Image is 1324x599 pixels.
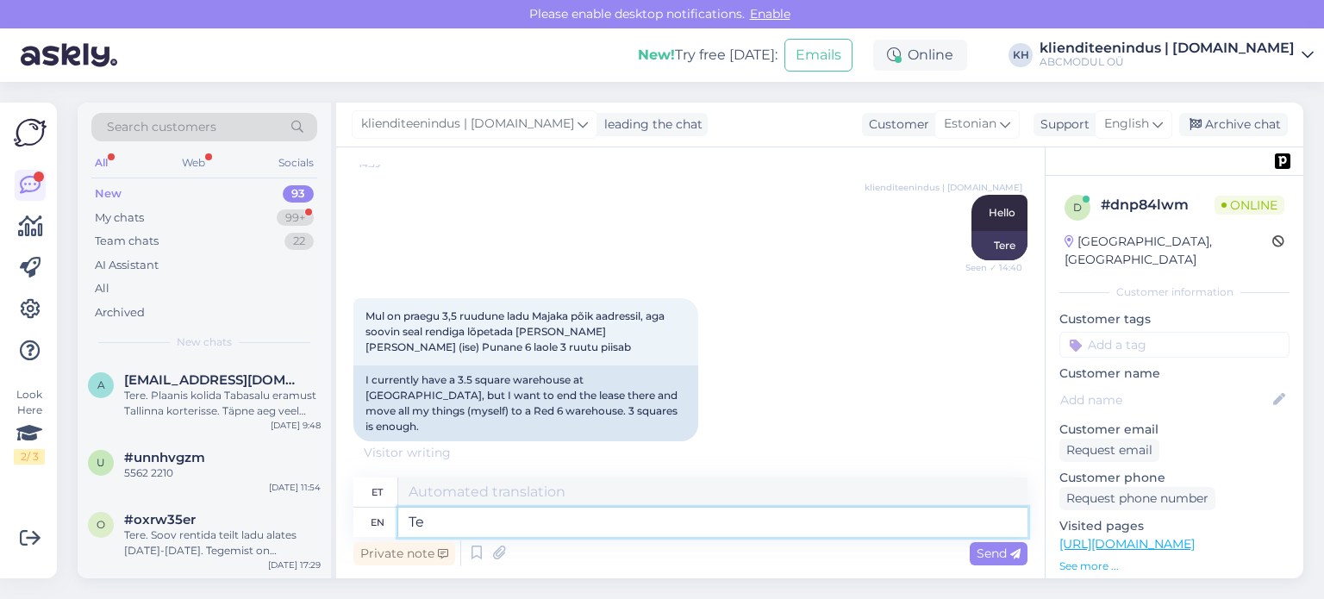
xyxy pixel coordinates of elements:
span: English [1104,115,1149,134]
a: [URL][DOMAIN_NAME] [1059,536,1195,552]
div: [GEOGRAPHIC_DATA], [GEOGRAPHIC_DATA] [1065,233,1272,269]
span: Hello [989,206,1015,219]
div: Try free [DATE]: [638,45,778,66]
span: New chats [177,334,232,350]
div: KH [1009,43,1033,67]
div: [DATE] 9:48 [271,419,321,432]
textarea: Ter [398,508,1027,537]
div: New [95,185,122,203]
b: New! [638,47,675,63]
span: 14:39 [359,158,423,171]
span: o [97,518,105,531]
div: 2 / 3 [14,449,45,465]
div: ABCMODUL OÜ [1040,55,1295,69]
input: Add name [1060,390,1270,409]
div: et [372,477,383,507]
input: Add a tag [1059,332,1290,358]
div: leading the chat [597,115,703,134]
span: #oxrw35er [124,512,196,527]
div: AI Assistant [95,257,159,274]
span: #unnhvgzm [124,450,205,465]
p: Customer phone [1059,469,1290,487]
span: Enable [745,6,796,22]
div: [DATE] 17:29 [268,558,321,571]
div: 22 [284,233,314,250]
div: Archived [95,304,145,321]
div: All [91,152,111,174]
img: Askly Logo [14,116,47,149]
div: Look Here [14,387,45,465]
span: Search customers [107,118,216,136]
div: All [95,280,109,297]
div: # dnp84lwm [1101,195,1215,215]
div: Request phone number [1059,487,1215,510]
p: See more ... [1059,558,1290,574]
div: en [371,508,384,537]
span: Mul on praegu 3,5 ruudune ladu Majaka põik aadressil, aga soovin seal rendiga lõpetada [PERSON_NA... [365,309,667,353]
div: Tere [971,231,1027,260]
span: klienditeenindus | [DOMAIN_NAME] [361,115,574,134]
img: pd [1275,153,1290,169]
div: 99+ [277,209,314,227]
span: d [1073,201,1082,214]
div: Tere. Plaanis kolida Tabasalu eramust Tallinna korterisse. Täpne aeg veel selgub, ca 22.-31.08. M... [124,388,321,419]
span: 14:41 [359,442,423,455]
div: Visitor writing [353,444,1027,462]
span: u [97,456,105,469]
p: Visited pages [1059,517,1290,535]
div: Request email [1059,439,1159,462]
div: Customer [862,115,929,134]
div: Customer information [1059,284,1290,300]
div: 5562 2210 [124,465,321,481]
p: Customer name [1059,365,1290,383]
div: 93 [283,185,314,203]
span: a [97,378,105,391]
div: Online [873,40,967,71]
div: My chats [95,209,144,227]
div: [DATE] 11:54 [269,481,321,494]
span: Estonian [944,115,996,134]
div: Web [178,152,209,174]
div: Support [1034,115,1090,134]
button: Emails [784,39,852,72]
div: Archive chat [1179,113,1288,136]
span: Online [1215,196,1284,215]
p: Customer tags [1059,310,1290,328]
div: klienditeenindus | [DOMAIN_NAME] [1040,41,1295,55]
div: Socials [275,152,317,174]
span: aivar.laane68@gmail.com [124,372,303,388]
p: Customer email [1059,421,1290,439]
span: Send [977,546,1021,561]
div: Tere. Soov rentida teilt ladu alates [DATE]-[DATE]. Tegemist on kolimiskastidega ca 23 tk mõõdud ... [124,527,321,558]
span: Seen ✓ 14:40 [958,261,1022,274]
a: klienditeenindus | [DOMAIN_NAME]ABCMODUL OÜ [1040,41,1314,69]
div: Team chats [95,233,159,250]
div: I currently have a 3.5 square warehouse at [GEOGRAPHIC_DATA], but I want to end the lease there a... [353,365,698,441]
span: klienditeenindus | [DOMAIN_NAME] [865,181,1022,194]
div: Private note [353,542,455,565]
